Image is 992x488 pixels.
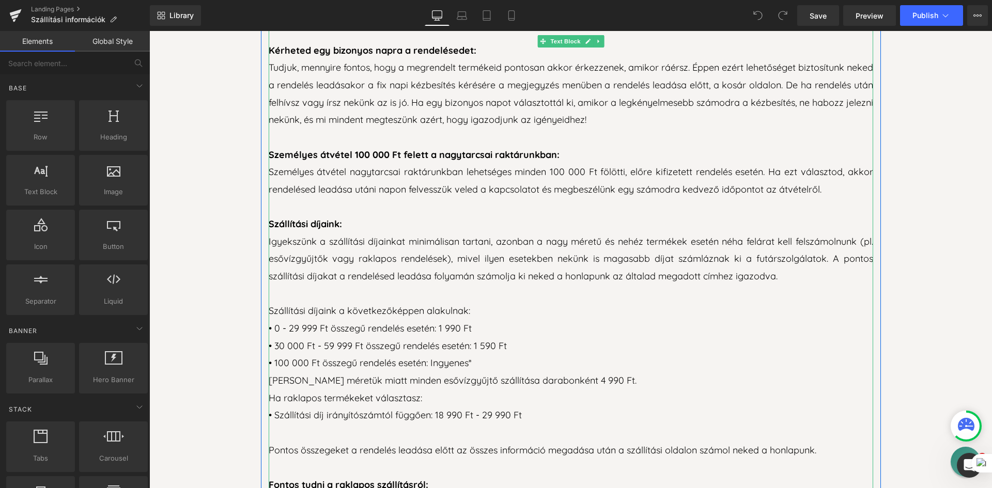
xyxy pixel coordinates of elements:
[119,13,327,25] strong: Kérheted egy bizonyos napra a rendelésedet:
[9,186,72,197] span: Text Block
[82,241,145,252] span: Button
[450,5,474,26] a: Laptop
[75,31,150,52] a: Global Style
[9,241,72,252] span: Icon
[119,448,279,460] strong: Fontos tudni a raklapos szállításról:
[31,15,105,24] span: Szállítási információk
[82,374,145,385] span: Hero Banner
[843,5,896,26] a: Preview
[119,289,724,306] p: • 0 - 29 999 Ft összegű rendelés esetén: 1 990 Ft
[856,10,884,21] span: Preview
[810,10,827,21] span: Save
[119,358,724,376] p: Ha raklapos termékeket választasz:
[772,5,793,26] button: Redo
[9,296,72,307] span: Separator
[957,453,982,478] iframe: Intercom live chat
[967,5,988,26] button: More
[8,83,28,93] span: Base
[912,11,938,20] span: Publish
[499,5,524,26] a: Mobile
[8,404,33,414] span: Stack
[8,326,38,336] span: Banner
[119,306,724,324] p: • 30 000 Ft - 59 999 Ft összegű rendelés esetén: 1 590 Ft
[9,374,72,385] span: Parallax
[425,5,450,26] a: Desktop
[119,118,410,130] strong: Személyes átvétel 100 000 Ft felett a nagytarcsai raktárunkban:
[119,375,724,393] p: • Szállítási díj irányítószámtól függően: 18 990 Ft - 29 990 Ft
[399,4,433,17] span: Text Block
[978,453,986,461] span: 1
[150,5,201,26] a: New Library
[474,5,499,26] a: Tablet
[801,416,831,446] div: Chat widget toggle
[9,453,72,464] span: Tabs
[82,132,145,143] span: Heading
[119,271,724,289] p: Szállítási díjaink a következőképpen alakulnak:
[82,453,145,464] span: Carousel
[82,296,145,307] span: Liquid
[444,4,455,17] a: Expand / Collapse
[748,5,768,26] button: Undo
[119,323,724,341] p: • 100 000 Ft összegű rendelés esetén: Ingyenes*
[119,28,724,98] p: Tudjuk, mennyire fontos, hogy a megrendelt termékeid pontosan akkor érkezzenek, amikor ráérsz. Ép...
[119,411,724,428] p: Pontos összegeket a rendelés leadása előtt az összes információ megadása után a szállítási oldalo...
[119,202,724,254] p: Igyekszünk a szállítási díjainkat minimálisan tartani, azonban a nagy méretű és nehéz termékek es...
[82,186,145,197] span: Image
[119,187,193,199] strong: Szállítási díjaink:
[119,135,724,164] span: Személyes átvétel nagytarcsai raktárunkban lehetséges minden 100 000 Ft fölötti, előre kifizetett...
[9,132,72,143] span: Row
[900,5,963,26] button: Publish
[169,11,194,20] span: Library
[31,5,150,13] a: Landing Pages
[119,341,724,358] p: [PERSON_NAME] méretük miatt minden esővízgyűjtő szállítása darabonként 4 990 Ft.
